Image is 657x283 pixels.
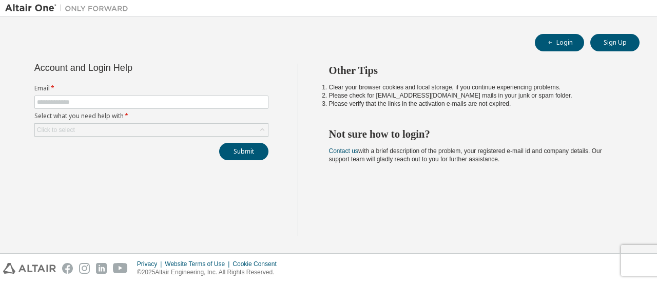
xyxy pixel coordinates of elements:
[329,83,622,91] li: Clear your browser cookies and local storage, if you continue experiencing problems.
[329,127,622,141] h2: Not sure how to login?
[535,34,584,51] button: Login
[329,100,622,108] li: Please verify that the links in the activation e-mails are not expired.
[34,84,268,92] label: Email
[137,268,283,277] p: © 2025 Altair Engineering, Inc. All Rights Reserved.
[34,64,222,72] div: Account and Login Help
[165,260,233,268] div: Website Terms of Use
[62,263,73,274] img: facebook.svg
[329,147,358,155] a: Contact us
[37,126,75,134] div: Click to select
[3,263,56,274] img: altair_logo.svg
[35,124,268,136] div: Click to select
[137,260,165,268] div: Privacy
[96,263,107,274] img: linkedin.svg
[590,34,640,51] button: Sign Up
[219,143,268,160] button: Submit
[5,3,133,13] img: Altair One
[329,91,622,100] li: Please check for [EMAIL_ADDRESS][DOMAIN_NAME] mails in your junk or spam folder.
[79,263,90,274] img: instagram.svg
[329,64,622,77] h2: Other Tips
[233,260,282,268] div: Cookie Consent
[329,147,602,163] span: with a brief description of the problem, your registered e-mail id and company details. Our suppo...
[34,112,268,120] label: Select what you need help with
[113,263,128,274] img: youtube.svg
